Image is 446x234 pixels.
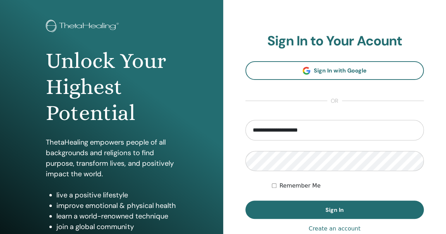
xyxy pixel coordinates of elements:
[327,97,342,105] span: or
[272,182,424,190] div: Keep me authenticated indefinitely or until I manually logout
[279,182,320,190] label: Remember Me
[56,200,177,211] li: improve emotional & physical health
[56,190,177,200] li: live a positive lifestyle
[46,48,177,126] h1: Unlock Your Highest Potential
[245,61,424,80] a: Sign In with Google
[314,67,366,74] span: Sign In with Google
[46,137,177,179] p: ThetaHealing empowers people of all backgrounds and religions to find purpose, transform lives, a...
[308,224,360,233] a: Create an account
[245,201,424,219] button: Sign In
[245,33,424,49] h2: Sign In to Your Acount
[56,221,177,232] li: join a global community
[325,206,344,214] span: Sign In
[56,211,177,221] li: learn a world-renowned technique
